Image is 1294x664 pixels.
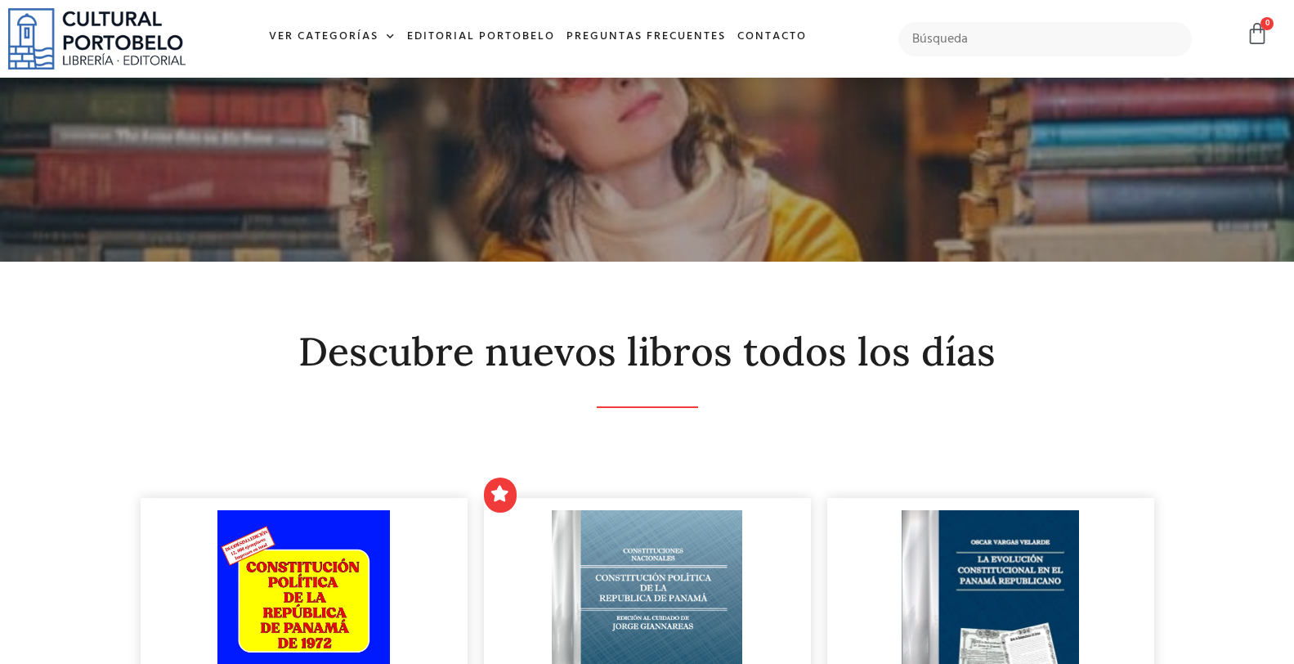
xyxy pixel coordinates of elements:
a: 0 [1246,22,1269,46]
input: Búsqueda [898,22,1191,56]
a: Contacto [732,20,813,55]
a: Editorial Portobelo [401,20,561,55]
a: Ver Categorías [263,20,401,55]
a: Preguntas frecuentes [561,20,732,55]
span: 0 [1260,17,1274,30]
h2: Descubre nuevos libros todos los días [141,330,1154,374]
